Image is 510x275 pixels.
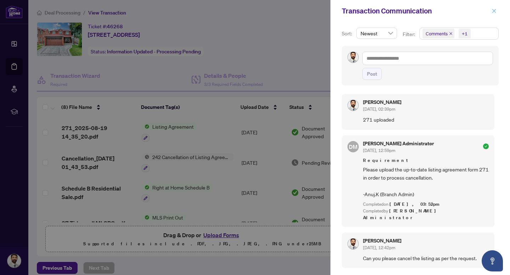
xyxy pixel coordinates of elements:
[492,8,497,13] span: close
[403,30,416,38] p: Filter:
[342,6,489,16] div: Transaction Communication
[361,28,393,39] span: Newest
[390,201,441,207] span: [DATE], 03:52pm
[426,30,448,37] span: Comments
[482,250,503,271] button: Open asap
[363,245,395,250] span: [DATE], 12:42pm
[483,144,489,149] span: check-circle
[363,165,489,199] span: Please upload the up-to-date listing agreement form 271 in order to process cancellation. -Anuj.K...
[449,32,453,35] span: close
[348,52,358,63] img: Profile Icon
[362,68,382,80] button: Post
[423,29,454,39] span: Comments
[363,148,395,153] span: [DATE], 12:59pm
[363,238,401,243] h5: [PERSON_NAME]
[348,239,358,249] img: Profile Icon
[363,106,395,112] span: [DATE], 02:39pm
[363,254,489,262] span: Can you please cancel the listing as per the request.
[363,116,489,124] span: 271 uploaded
[363,100,401,105] h5: [PERSON_NAME]
[363,208,440,221] span: [PERSON_NAME] Administrator
[363,208,489,221] div: Completed by
[348,100,358,111] img: Profile Icon
[363,141,434,146] h5: [PERSON_NAME] Administrator
[363,201,489,208] div: Completed on
[342,30,353,37] p: Sort:
[363,157,489,164] span: Requirement
[349,142,357,151] span: DM
[462,30,467,37] div: +1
